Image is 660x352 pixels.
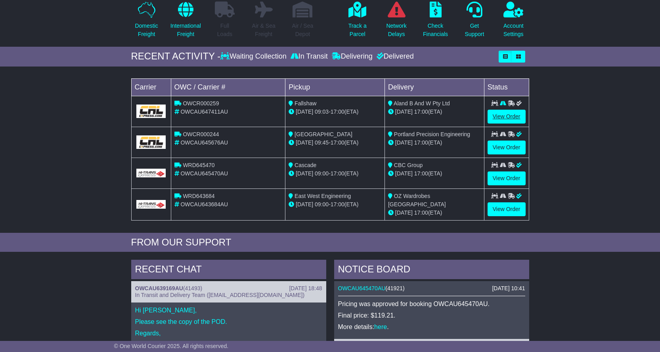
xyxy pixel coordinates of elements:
[492,285,525,292] div: [DATE] 10:41
[295,162,316,168] span: Cascade
[387,285,403,291] span: 41921
[414,170,428,177] span: 17:00
[185,285,201,291] span: 41493
[134,1,158,43] a: DomesticFreight
[315,108,329,115] span: 09:03
[180,108,228,115] span: OWCAU647411AU
[503,1,524,43] a: AccountSettings
[394,131,470,137] span: Portland Precision Engineering
[331,201,344,207] span: 17:00
[348,1,367,43] a: Track aParcel
[338,285,525,292] div: ( )
[414,139,428,146] span: 17:00
[338,285,386,291] a: OWCAU645470AU
[131,237,529,248] div: FROM OUR SUPPORT
[488,141,526,154] a: View Order
[385,78,484,96] td: Delivery
[334,260,529,281] div: NOTICE BOARD
[289,139,381,147] div: - (ETA)
[135,306,322,314] p: Hi [PERSON_NAME],
[488,171,526,185] a: View Order
[394,100,450,107] span: Aland B And W Pty Ltd
[183,131,219,137] span: OWCR000244
[348,22,367,38] p: Track a Parcel
[414,209,428,216] span: 17:00
[484,78,529,96] td: Status
[386,22,406,38] p: Network Delays
[296,201,313,207] span: [DATE]
[395,209,413,216] span: [DATE]
[131,78,171,96] td: Carrier
[114,343,229,349] span: © One World Courier 2025. All rights reserved.
[315,139,329,146] span: 09:45
[338,300,525,308] p: Pricing was approved for booking OWCAU645470AU.
[374,323,387,330] a: here
[296,108,313,115] span: [DATE]
[388,209,481,217] div: (ETA)
[289,200,381,209] div: - (ETA)
[503,22,524,38] p: Account Settings
[180,139,228,146] span: OWCAU645676AU
[295,100,316,107] span: Fallshaw
[295,131,352,137] span: [GEOGRAPHIC_DATA]
[330,52,375,61] div: Delivering
[331,170,344,177] span: 17:00
[423,22,448,38] p: Check Financials
[135,329,322,337] p: Regards,
[131,51,221,62] div: RECENT ACTIVITY -
[395,139,413,146] span: [DATE]
[394,162,423,168] span: CBC Group
[285,78,385,96] td: Pickup
[338,323,525,331] p: More details: .
[289,169,381,178] div: - (ETA)
[183,162,214,168] span: WRD645470
[135,285,322,292] div: ( )
[464,1,484,43] a: GetSupport
[136,169,166,177] img: GetCarrierServiceLogo
[388,108,481,116] div: (ETA)
[315,170,329,177] span: 09:00
[135,285,183,291] a: OWCAU639169AU
[170,1,201,43] a: InternationalFreight
[395,108,413,115] span: [DATE]
[386,1,407,43] a: NetworkDelays
[135,318,322,325] p: Please see the copy of the POD.
[296,139,313,146] span: [DATE]
[180,201,228,207] span: OWCAU643684AU
[135,22,158,38] p: Domestic Freight
[289,52,330,61] div: In Transit
[338,312,525,319] p: Final price: $119.21.
[296,170,313,177] span: [DATE]
[465,22,484,38] p: Get Support
[289,285,322,292] div: [DATE] 18:48
[488,202,526,216] a: View Order
[136,105,166,118] img: GetCarrierServiceLogo
[180,170,228,177] span: OWCAU645470AU
[136,200,166,209] img: GetCarrierServiceLogo
[220,52,288,61] div: Waiting Collection
[375,52,414,61] div: Delivered
[135,292,305,298] span: In Transit and Delivery Team ([EMAIL_ADDRESS][DOMAIN_NAME])
[183,100,219,107] span: OWCR000259
[215,22,235,38] p: Full Loads
[252,22,275,38] p: Air & Sea Freight
[388,193,446,207] span: OZ Wardrobes [GEOGRAPHIC_DATA]
[488,110,526,124] a: View Order
[131,260,326,281] div: RECENT CHAT
[423,1,448,43] a: CheckFinancials
[315,201,329,207] span: 09:00
[388,139,481,147] div: (ETA)
[388,169,481,178] div: (ETA)
[292,22,314,38] p: Air / Sea Depot
[295,193,351,199] span: East West Engineering
[170,22,201,38] p: International Freight
[183,193,214,199] span: WRD643684
[395,170,413,177] span: [DATE]
[171,78,285,96] td: OWC / Carrier #
[289,108,381,116] div: - (ETA)
[414,108,428,115] span: 17:00
[331,108,344,115] span: 17:00
[331,139,344,146] span: 17:00
[136,135,166,149] img: GetCarrierServiceLogo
